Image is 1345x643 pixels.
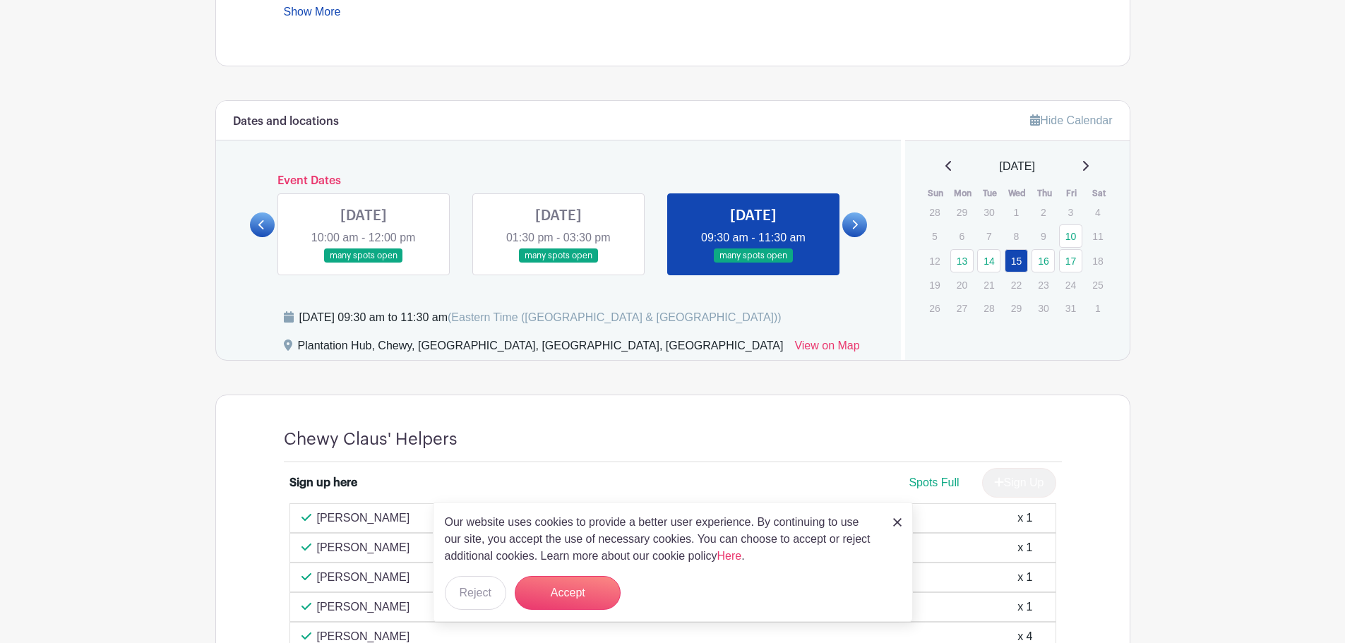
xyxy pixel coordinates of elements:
[448,311,782,323] span: (Eastern Time ([GEOGRAPHIC_DATA] & [GEOGRAPHIC_DATA]))
[1017,599,1032,615] div: x 1
[1086,274,1109,296] p: 25
[950,186,977,200] th: Mon
[317,510,410,527] p: [PERSON_NAME]
[1005,249,1028,272] a: 15
[1058,186,1086,200] th: Fri
[1030,114,1112,126] a: Hide Calendar
[445,576,506,610] button: Reject
[515,576,621,610] button: Accept
[1032,225,1055,247] p: 9
[284,6,341,23] a: Show More
[289,474,357,491] div: Sign up here
[1085,186,1113,200] th: Sat
[923,250,946,272] p: 12
[893,518,902,527] img: close_button-5f87c8562297e5c2d7936805f587ecaba9071eb48480494691a3f1689db116b3.svg
[1032,201,1055,223] p: 2
[284,429,458,450] h4: Chewy Claus' Helpers
[923,274,946,296] p: 19
[1031,186,1058,200] th: Thu
[1005,225,1028,247] p: 8
[1059,249,1082,272] a: 17
[1086,225,1109,247] p: 11
[923,225,946,247] p: 5
[1059,201,1082,223] p: 3
[909,476,959,488] span: Spots Full
[317,569,410,586] p: [PERSON_NAME]
[1000,158,1035,175] span: [DATE]
[1017,510,1032,527] div: x 1
[317,599,410,615] p: [PERSON_NAME]
[1059,274,1082,296] p: 24
[1086,297,1109,319] p: 1
[298,337,784,360] div: Plantation Hub, Chewy, [GEOGRAPHIC_DATA], [GEOGRAPHIC_DATA], [GEOGRAPHIC_DATA]
[1059,297,1082,319] p: 31
[977,274,1000,296] p: 21
[1017,569,1032,586] div: x 1
[445,514,878,565] p: Our website uses cookies to provide a better user experience. By continuing to use our site, you ...
[275,174,843,188] h6: Event Dates
[317,539,410,556] p: [PERSON_NAME]
[1005,274,1028,296] p: 22
[923,297,946,319] p: 26
[1005,201,1028,223] p: 1
[717,550,742,562] a: Here
[977,297,1000,319] p: 28
[977,201,1000,223] p: 30
[1004,186,1032,200] th: Wed
[950,201,974,223] p: 29
[1032,274,1055,296] p: 23
[1086,250,1109,272] p: 18
[1086,201,1109,223] p: 4
[922,186,950,200] th: Sun
[977,225,1000,247] p: 7
[923,201,946,223] p: 28
[1032,249,1055,272] a: 16
[950,297,974,319] p: 27
[299,309,782,326] div: [DATE] 09:30 am to 11:30 am
[950,274,974,296] p: 20
[950,249,974,272] a: 13
[977,249,1000,272] a: 14
[1005,297,1028,319] p: 29
[1017,539,1032,556] div: x 1
[794,337,859,360] a: View on Map
[233,115,339,128] h6: Dates and locations
[1059,224,1082,248] a: 10
[950,225,974,247] p: 6
[1032,297,1055,319] p: 30
[976,186,1004,200] th: Tue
